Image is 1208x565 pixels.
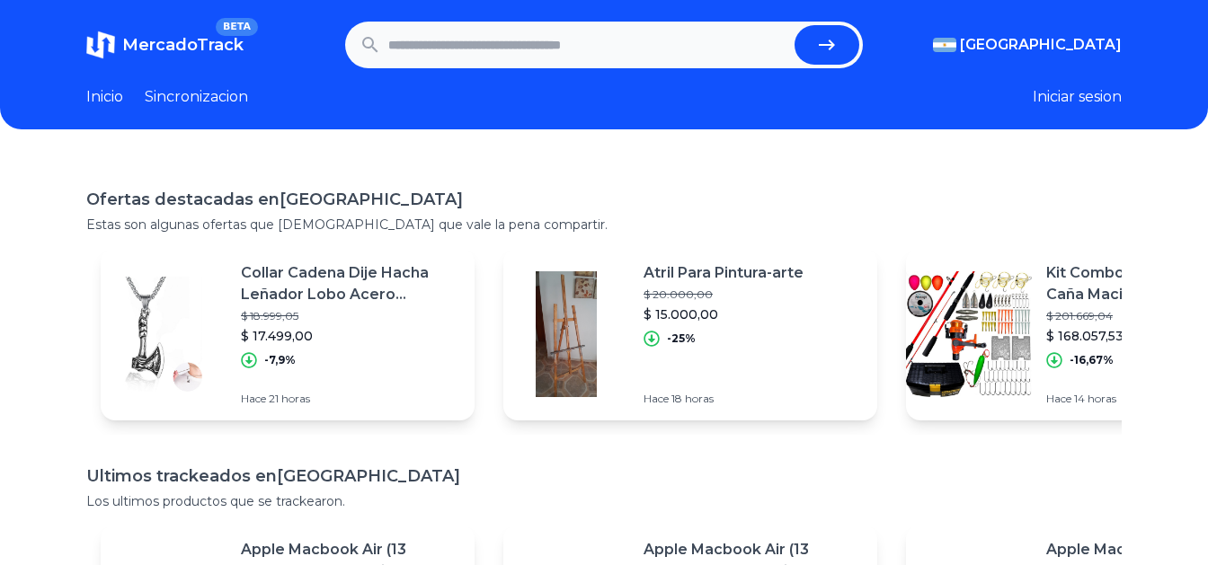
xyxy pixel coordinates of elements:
p: $ 15.000,00 [644,305,804,323]
a: Inicio [86,86,123,108]
p: Estas son algunas ofertas que [DEMOGRAPHIC_DATA] que vale la pena compartir. [86,216,1122,234]
p: -7,9% [264,353,296,367]
img: Argentina [933,38,956,52]
p: -25% [667,331,696,346]
span: BETA [216,18,258,36]
img: Featured image [101,271,226,397]
span: [GEOGRAPHIC_DATA] [960,34,1122,56]
p: Atril Para Pintura-arte [644,262,804,284]
p: Collar Cadena Dije Hacha Leñador Lobo Acero Quirúrgico [241,262,460,305]
a: MercadoTrackBETA [86,31,244,59]
button: [GEOGRAPHIC_DATA] [933,34,1122,56]
img: Featured image [906,271,1032,397]
a: Featured imageAtril Para Pintura-arte$ 20.000,00$ 15.000,00-25%Hace 18 horas [503,248,877,420]
p: $ 17.499,00 [241,327,460,345]
h1: Ultimos trackeados en [GEOGRAPHIC_DATA] [86,463,1122,489]
img: Featured image [503,271,629,397]
a: Sincronizacion [145,86,248,108]
p: -16,67% [1070,353,1114,367]
p: Hace 18 horas [644,392,804,406]
img: MercadoTrack [86,31,115,59]
span: MercadoTrack [122,35,244,55]
p: Hace 21 horas [241,392,460,406]
p: $ 20.000,00 [644,287,804,302]
p: $ 18.999,05 [241,309,460,323]
a: Featured imageCollar Cadena Dije Hacha Leñador Lobo Acero Quirúrgico$ 18.999,05$ 17.499,00-7,9%Ha... [101,248,475,420]
button: Iniciar sesion [1033,86,1122,108]
h1: Ofertas destacadas en [GEOGRAPHIC_DATA] [86,187,1122,212]
p: Los ultimos productos que se trackearon. [86,492,1122,510]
